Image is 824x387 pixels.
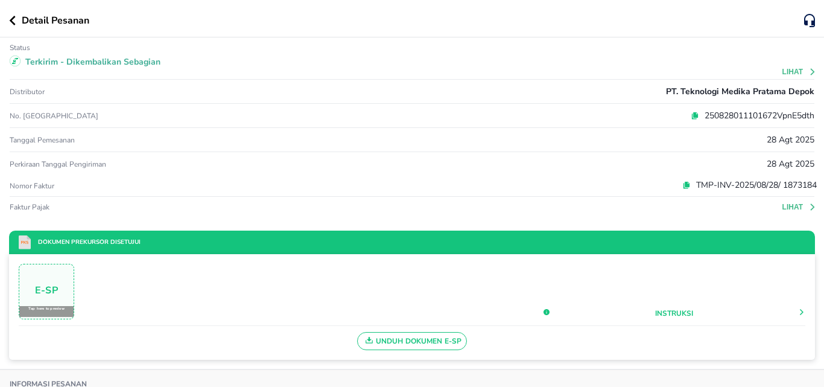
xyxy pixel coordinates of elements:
[782,203,817,211] button: Lihat
[10,181,278,191] p: Nomor faktur
[10,43,30,53] p: Status
[699,109,814,122] p: 250828011101672VpnE5dth
[31,238,141,247] p: Dokumen Prekursor Disetujui
[767,133,814,146] p: 28 Agt 2025
[782,68,817,76] button: Lihat
[19,306,74,317] div: Tap here to preview
[10,159,106,169] p: Perkiraan Tanggal Pengiriman
[767,158,814,170] p: 28 Agt 2025
[363,333,462,349] span: Unduh Dokumen e-SP
[19,287,74,294] p: E-SP
[666,85,814,98] p: PT. Teknologi Medika Pratama Depok
[691,179,817,191] p: TMP-INV-2025/08/28/ 1873184
[22,13,89,28] p: Detail Pesanan
[357,332,467,350] button: Unduh Dokumen e-SP
[10,111,278,121] p: No. [GEOGRAPHIC_DATA]
[655,308,693,319] button: Instruksi
[10,87,45,97] p: Distributor
[10,135,75,145] p: Tanggal pemesanan
[25,56,160,68] p: Terkirim - Dikembalikan Sebagian
[10,202,278,212] p: Faktur pajak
